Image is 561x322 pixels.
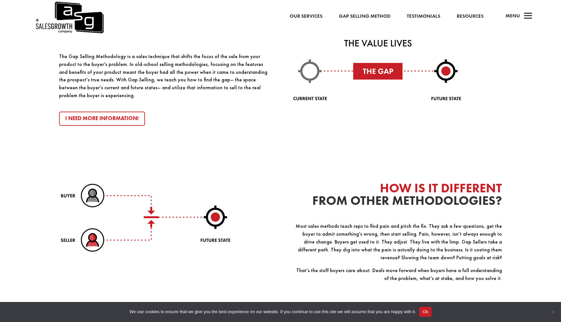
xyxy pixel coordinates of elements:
[522,10,535,23] span: a
[59,182,231,253] img: future-state
[339,12,390,21] a: Gap Selling Method
[293,182,502,210] h2: FROM OTHER METHODOLOGIES?
[550,309,556,315] span: No
[407,12,440,21] a: Testimonials
[290,12,322,21] a: Our Services
[59,53,268,99] p: The Gap Selling Methodology is a sales technique that shifts the focus of the sale from your prod...
[457,12,484,21] a: Resources
[293,222,502,267] p: Most sales methods teach reps to find pain and pitch the fix. They ask a few questions, get the b...
[293,25,464,104] img: value-lives-here
[59,112,145,126] a: I Need More Information!
[130,309,416,315] span: We use cookies to ensure that we give you the best experience on our website. If you continue to ...
[380,180,502,196] span: HOW IS IT DIFFERENT
[293,267,502,288] p: That’s the stuff buyers care about. Deals move forward when buyers have a full understanding of t...
[293,288,502,295] p: ​
[506,12,520,19] span: Menu
[419,307,431,317] button: Ok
